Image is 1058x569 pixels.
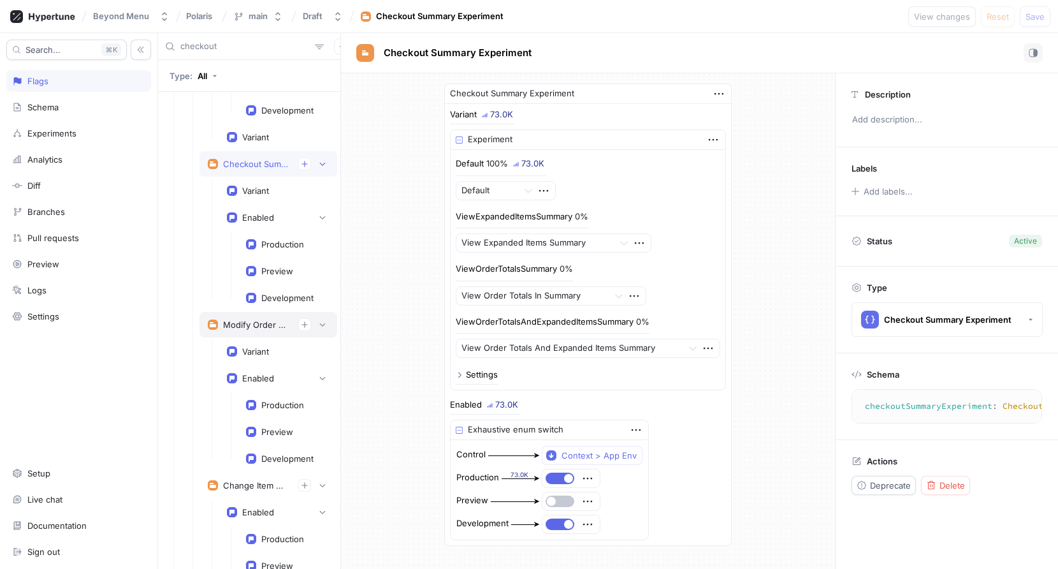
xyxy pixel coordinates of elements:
div: Production [261,400,304,410]
div: main [249,11,268,22]
div: Setup [27,468,50,478]
button: Draft [298,6,348,27]
button: Save [1020,6,1050,27]
div: Pull requests [27,233,79,243]
div: Settings [27,311,59,321]
div: Logs [27,285,47,295]
span: Delete [939,482,965,489]
div: 0% [636,318,649,326]
p: Type: [170,71,192,81]
div: Variant [450,110,477,119]
p: ViewExpandedItemsSummary [456,211,572,223]
p: Schema [867,369,899,380]
button: Beyond Menu [88,6,175,27]
input: Search... [180,40,310,53]
div: Enabled [242,212,274,223]
div: Development [261,454,314,464]
div: Exhaustive enum switch [468,424,563,436]
div: Settings [466,371,498,379]
div: Experiments [27,128,76,138]
button: main [228,6,288,27]
div: Context > App Env [562,450,637,461]
div: Variant [242,186,269,196]
p: Labels [851,163,877,174]
div: Production [261,239,304,249]
p: Status [867,232,892,250]
div: Development [261,293,314,303]
div: Checkout Summary Experiment [223,159,288,169]
button: Delete [921,476,970,495]
div: Live chat [27,494,62,505]
div: Draft [303,11,322,22]
button: Checkout Summary Experiment [851,302,1043,337]
div: Active [1014,235,1037,247]
span: Checkout Summary Experiment [384,48,532,58]
div: Documentation [27,521,87,531]
div: Enabled [242,373,274,383]
div: Preview [261,427,293,437]
div: Control [456,448,486,461]
button: Deprecate [851,476,916,495]
div: Preview [456,494,488,507]
div: Production [261,534,304,544]
div: Diff [27,181,41,191]
span: Polaris [186,11,212,20]
div: 73.0K [502,470,536,480]
div: Analytics [27,154,62,165]
div: Schema [27,102,59,112]
div: 73.0K [521,159,544,168]
div: Production [456,471,499,484]
div: Variant [242,132,269,142]
button: Add labels... [847,183,916,200]
button: Reset [981,6,1015,27]
div: Enabled [242,507,274,517]
p: Add description... [846,109,1047,131]
span: Reset [987,13,1009,20]
div: All [198,71,207,81]
div: Checkout Summary Experiment [450,87,574,100]
div: Add labels... [864,188,913,196]
div: Beyond Menu [93,11,149,22]
div: Development [261,105,314,115]
div: 73.0K [495,401,518,409]
span: Deprecate [870,482,911,489]
div: 100% [486,159,508,168]
div: Modify Order Experiment [223,320,288,330]
button: Search...K [6,40,127,60]
div: Change Item Qty Experiment [223,480,288,491]
div: Flags [27,76,48,86]
div: 73.0K [490,110,513,119]
div: 0% [560,265,573,273]
p: Description [865,89,911,100]
div: Branches [27,207,65,217]
div: 0% [575,212,588,221]
p: ViewOrderTotalsAndExpandedItemsSummary [456,316,634,329]
div: Variant [242,346,269,357]
p: Default [456,158,484,170]
div: Checkout Summary Experiment [884,314,1011,325]
div: Experiment [468,133,512,146]
button: Type: All [165,64,222,87]
p: Type [867,283,887,293]
div: Preview [261,266,293,276]
span: Search... [25,46,61,54]
button: Context > App Env [542,446,642,465]
a: Documentation [6,515,151,536]
p: Actions [867,456,897,466]
button: View changes [908,6,976,27]
div: Development [456,517,509,530]
div: K [101,43,121,56]
span: View changes [914,13,970,20]
div: Enabled [450,401,482,409]
p: ViewOrderTotalsSummary [456,263,557,276]
span: Save [1025,13,1045,20]
div: Checkout Summary Experiment [376,10,504,23]
div: Sign out [27,547,60,557]
div: Preview [27,259,59,269]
